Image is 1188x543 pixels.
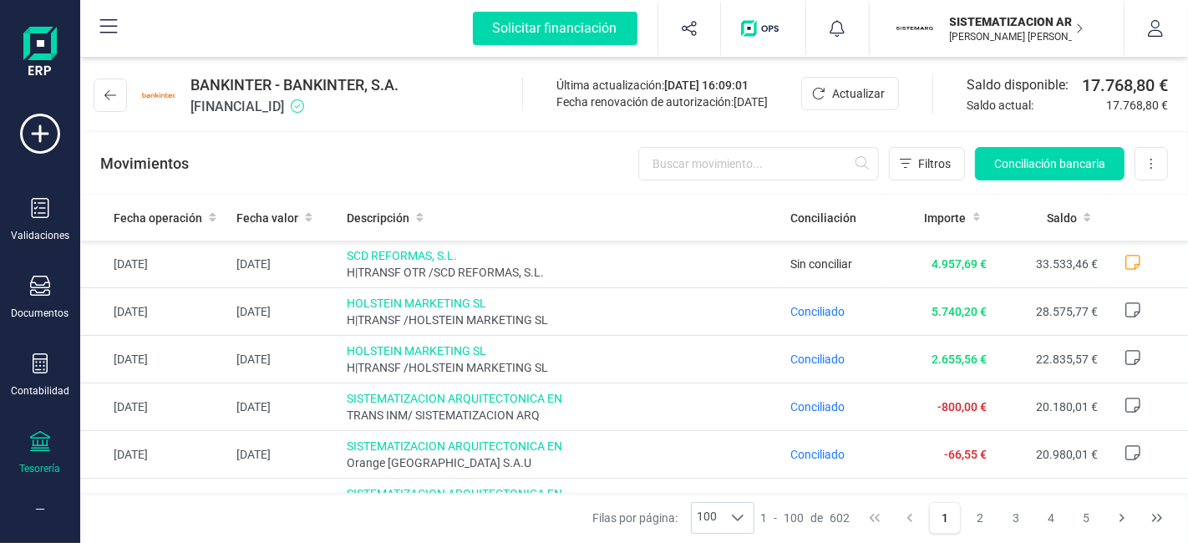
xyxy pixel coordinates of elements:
span: -66,55 € [944,448,987,461]
td: [DATE] [230,431,341,479]
span: 2.655,56 € [932,353,987,366]
span: SCD REFORMAS, S.L. [347,247,776,264]
button: Logo de OPS [731,2,795,55]
button: Page 4 [1035,502,1067,534]
td: [DATE] [80,336,230,383]
td: 20.980,01 € [993,431,1104,479]
td: [DATE] [230,383,341,431]
button: Last Page [1141,502,1173,534]
td: [DATE] [230,241,341,288]
div: Contabilidad [11,384,69,398]
span: Conciliación [790,210,856,226]
img: Logo de OPS [741,20,785,37]
td: [DATE] [80,288,230,336]
span: 17.768,80 € [1106,97,1168,114]
div: Solicitar financiación [473,12,637,45]
div: Tesorería [20,462,61,475]
td: [DATE] [80,431,230,479]
div: - [761,510,850,526]
td: 21.046,56 € [993,479,1104,526]
span: 5.740,20 € [932,305,987,318]
span: Actualizar [832,85,885,102]
div: Documentos [12,307,69,320]
span: Sin conciliar [790,257,852,271]
button: Filtros [889,147,965,180]
span: SISTEMATIZACION ARQUITECTONICA EN [347,390,776,407]
span: de [811,510,824,526]
span: 4.957,69 € [932,257,987,271]
span: TRANS INM/ SISTEMATIZACION ARQ [347,407,776,424]
button: SISISTEMATIZACION ARQUITECTONICA EN REFORMAS SL[PERSON_NAME] [PERSON_NAME] [890,2,1104,55]
span: H|TRANSF /HOLSTEIN MARKETING SL [347,312,776,328]
td: 22.835,57 € [993,336,1104,383]
p: [PERSON_NAME] [PERSON_NAME] [950,30,1084,43]
button: Solicitar financiación [453,2,657,55]
span: Saldo disponible: [967,75,1075,95]
span: H|TRANSF /HOLSTEIN MARKETING SL [347,359,776,376]
span: HOLSTEIN MARKETING SL [347,343,776,359]
span: 602 [830,510,850,526]
div: Filas por página: [592,502,754,534]
span: Descripción [347,210,409,226]
span: 1 [761,510,768,526]
td: [DATE] [80,241,230,288]
span: H|TRANSF OTR /SCD REFORMAS, S.L. [347,264,776,281]
span: Saldo actual: [967,97,1099,114]
td: [DATE] [80,479,230,526]
span: 100 [784,510,805,526]
span: Orange [GEOGRAPHIC_DATA] S.A.U [347,454,776,471]
span: 100 [692,503,722,533]
span: SISTEMATIZACION ARQUITECTONICA EN [347,438,776,454]
span: HOLSTEIN MARKETING SL [347,295,776,312]
button: Page 1 [929,502,961,534]
input: Buscar movimiento... [638,147,879,180]
button: Page 3 [1000,502,1032,534]
span: Importe [925,210,967,226]
button: Next Page [1106,502,1138,534]
span: Filtros [918,155,951,172]
div: Última actualización: [556,77,768,94]
span: Conciliado [790,448,845,461]
img: Logo Finanedi [23,27,57,80]
span: [DATE] [734,95,768,109]
p: SISTEMATIZACION ARQUITECTONICA EN REFORMAS SL [950,13,1084,30]
span: Conciliado [790,400,845,414]
td: 20.180,01 € [993,383,1104,431]
span: Fecha operación [114,210,202,226]
span: Saldo [1047,210,1077,226]
span: SISTEMATIZACION ARQUITECTONICA EN [347,485,776,502]
button: Conciliación bancaria [975,147,1125,180]
span: Conciliado [790,305,845,318]
img: SI [896,10,933,47]
span: -800,00 € [937,400,987,414]
td: [DATE] [80,383,230,431]
p: Movimientos [100,152,189,175]
span: [FINANCIAL_ID] [190,97,399,117]
button: First Page [859,502,891,534]
td: [DATE] [230,479,341,526]
div: Fecha renovación de autorización: [556,94,768,110]
span: [DATE] 16:09:01 [664,79,749,92]
td: [DATE] [230,336,341,383]
td: [DATE] [230,288,341,336]
span: BANKINTER - BANKINTER, S.A. [190,74,399,97]
button: Actualizar [801,77,899,110]
button: Page 5 [1070,502,1102,534]
td: 28.575,77 € [993,288,1104,336]
button: Page 2 [965,502,997,534]
button: Previous Page [894,502,926,534]
div: Validaciones [11,229,69,242]
td: 33.533,46 € [993,241,1104,288]
span: Conciliación bancaria [994,155,1105,172]
span: Conciliado [790,353,845,366]
span: Fecha valor [236,210,298,226]
span: 17.768,80 € [1082,74,1168,97]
